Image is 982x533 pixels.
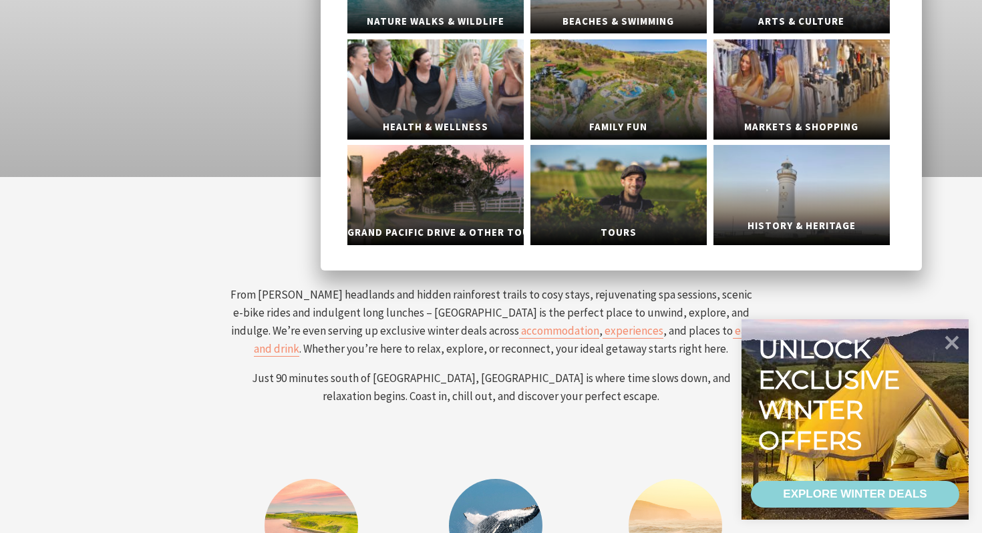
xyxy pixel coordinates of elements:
span: Grand Pacific Drive & Other Touring [347,220,524,245]
span: History & Heritage [713,214,890,238]
span: Just 90 minutes south of [GEOGRAPHIC_DATA], [GEOGRAPHIC_DATA] is where time slows down, and relax... [252,371,731,403]
span: Nature Walks & Wildlife [347,9,524,34]
h2: Your Perfect Escape [229,214,753,266]
span: experiences [605,323,663,338]
a: experiences [603,323,663,339]
span: , [599,323,603,338]
span: accommodation [521,323,599,338]
span: Family Fun [530,115,707,140]
div: EXPLORE WINTER DEALS [783,481,927,508]
span: Markets & Shopping [713,115,890,140]
span: , and places to [663,323,733,338]
a: EXPLORE WINTER DEALS [751,481,959,508]
span: Beaches & Swimming [530,9,707,34]
span: . Whether you’re here to relax, explore, or reconnect, your ideal getaway starts right here. [299,341,728,356]
span: Health & Wellness [347,115,524,140]
a: accommodation [519,323,599,339]
span: Arts & Culture [713,9,890,34]
div: Unlock exclusive winter offers [758,334,906,456]
span: Tours [530,220,707,245]
span: From [PERSON_NAME] headlands and hidden rainforest trails to cosy stays, rejuvenating spa session... [230,287,752,338]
